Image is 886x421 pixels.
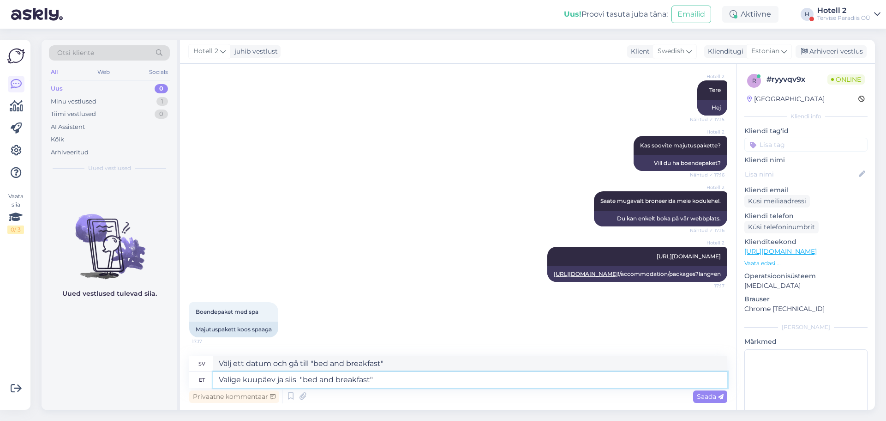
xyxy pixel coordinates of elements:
[57,48,94,58] span: Otsi kliente
[42,197,177,281] img: No chats
[7,192,24,234] div: Vaata siia
[722,6,778,23] div: Aktiivne
[7,226,24,234] div: 0 / 3
[817,7,870,14] div: Hotell 2
[690,227,724,234] span: Nähtud ✓ 17:16
[796,45,867,58] div: Arhiveeri vestlus
[697,100,727,116] div: Hej
[801,8,814,21] div: H
[213,356,727,372] textarea: Välj ett datum och gå till "bed and breakfast"
[51,148,89,157] div: Arhiveeritud
[627,47,650,56] div: Klient
[51,135,64,144] div: Kõik
[752,77,756,84] span: r
[658,46,684,56] span: Swedish
[747,94,825,104] div: [GEOGRAPHIC_DATA]
[745,169,857,179] input: Lisa nimi
[690,73,724,80] span: Hotell 2
[744,237,868,247] p: Klienditeekond
[231,47,278,56] div: juhib vestlust
[744,138,868,152] input: Lisa tag
[193,46,218,56] span: Hotell 2
[156,97,168,106] div: 1
[96,66,112,78] div: Web
[594,211,727,226] div: Du kan enkelt boka på vår webbplats.
[817,14,870,22] div: Tervise Paradiis OÜ
[704,47,743,56] div: Klienditugi
[196,308,258,315] span: Boendepaket med spa
[189,322,278,337] div: Majutuspakett koos spaaga
[7,47,25,65] img: Askly Logo
[744,195,810,207] div: Küsi meiliaadressi
[744,221,819,233] div: Küsi telefoninumbrit
[51,97,96,106] div: Minu vestlused
[564,10,581,18] b: Uus!
[147,66,170,78] div: Socials
[744,155,868,165] p: Kliendi nimi
[554,270,618,277] a: [URL][DOMAIN_NAME]
[51,122,85,132] div: AI Assistent
[744,112,868,121] div: Kliendi info
[744,211,868,221] p: Kliendi telefon
[690,128,724,135] span: Hotell 2
[88,164,131,172] span: Uued vestlused
[671,6,711,23] button: Emailid
[62,289,157,299] p: Uued vestlused tulevad siia.
[744,271,868,281] p: Operatsioonisüsteem
[766,74,827,85] div: # ryyvqv9x
[564,9,668,20] div: Proovi tasuta juba täna:
[49,66,60,78] div: All
[155,84,168,93] div: 0
[51,110,96,119] div: Tiimi vestlused
[827,74,865,85] span: Online
[744,323,868,331] div: [PERSON_NAME]
[600,197,721,204] span: Saate mugavalt broneerida meie kodulehel.
[709,86,721,93] span: Tere
[690,282,724,289] span: 17:17
[199,372,205,388] div: et
[751,46,779,56] span: Estonian
[640,142,721,149] span: Kas soovite majutuspakette?
[213,372,727,388] textarea: Valige kuupäev ja siis "bed and breakfast"
[51,84,63,93] div: Uus
[690,184,724,191] span: Hotell 2
[155,110,168,119] div: 0
[189,390,279,403] div: Privaatne kommentaar
[547,266,727,282] div: !/accommodation/packages?lang=en
[744,247,817,256] a: [URL][DOMAIN_NAME]
[634,155,727,171] div: Vill du ha boendepaket?
[744,259,868,268] p: Vaata edasi ...
[744,281,868,291] p: [MEDICAL_DATA]
[744,185,868,195] p: Kliendi email
[744,126,868,136] p: Kliendi tag'id
[657,253,721,260] a: [URL][DOMAIN_NAME]
[744,337,868,347] p: Märkmed
[744,304,868,314] p: Chrome [TECHNICAL_ID]
[690,239,724,246] span: Hotell 2
[817,7,880,22] a: Hotell 2Tervise Paradiis OÜ
[744,294,868,304] p: Brauser
[690,116,724,123] span: Nähtud ✓ 17:15
[192,338,227,345] span: 17:17
[198,356,205,372] div: sv
[690,171,724,178] span: Nähtud ✓ 17:16
[697,392,724,401] span: Saada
